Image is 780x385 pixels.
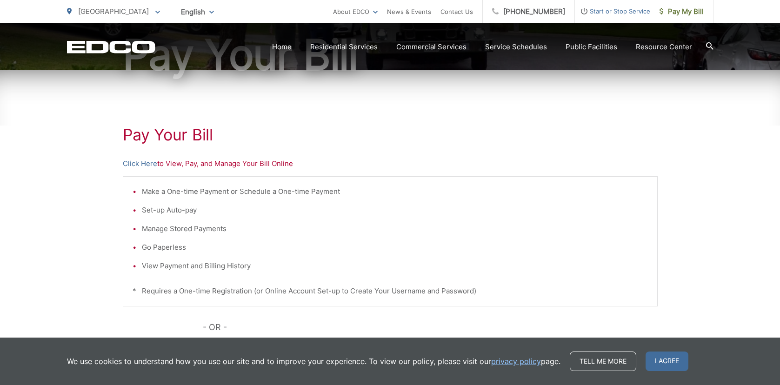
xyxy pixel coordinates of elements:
p: to View, Pay, and Manage Your Bill Online [123,158,658,169]
a: EDCD logo. Return to the homepage. [67,40,155,53]
a: privacy policy [491,356,541,367]
li: Manage Stored Payments [142,223,648,234]
a: Contact Us [440,6,473,17]
a: Click Here [123,158,157,169]
a: About EDCO [333,6,378,17]
a: News & Events [387,6,431,17]
a: Public Facilities [566,41,617,53]
a: Residential Services [310,41,378,53]
span: Pay My Bill [660,6,704,17]
a: Home [272,41,292,53]
p: - OR - [203,320,658,334]
p: * Requires a One-time Registration (or Online Account Set-up to Create Your Username and Password) [133,285,648,297]
span: English [174,4,221,20]
a: Commercial Services [396,41,467,53]
span: [GEOGRAPHIC_DATA] [78,7,149,16]
a: Tell me more [570,352,636,371]
li: Make a One-time Payment or Schedule a One-time Payment [142,186,648,197]
li: Go Paperless [142,242,648,253]
li: View Payment and Billing History [142,260,648,272]
a: Service Schedules [485,41,547,53]
h1: Pay Your Bill [123,126,658,144]
a: Resource Center [636,41,692,53]
p: We use cookies to understand how you use our site and to improve your experience. To view our pol... [67,356,560,367]
li: Set-up Auto-pay [142,205,648,216]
